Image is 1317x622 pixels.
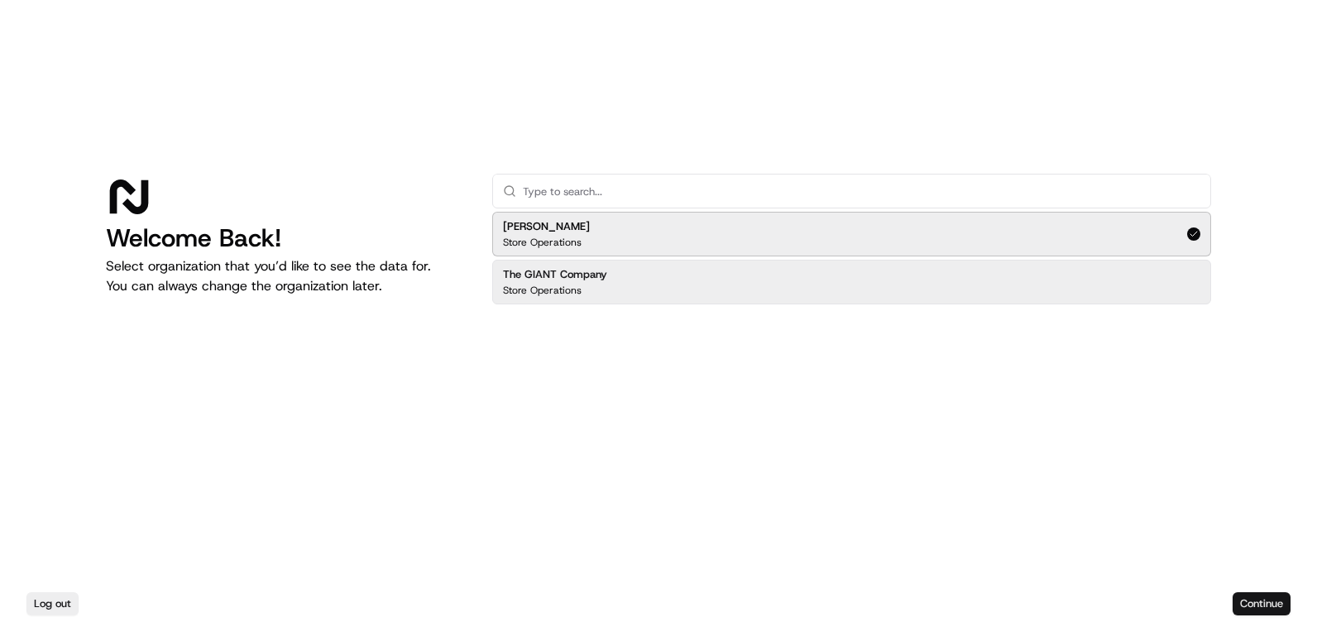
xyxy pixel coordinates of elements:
p: Select organization that you’d like to see the data for. You can always change the organization l... [106,256,466,296]
input: Type to search... [523,175,1200,208]
p: Store Operations [503,236,582,249]
h2: The GIANT Company [503,267,607,282]
button: Log out [26,592,79,615]
p: Store Operations [503,284,582,297]
div: Suggestions [492,208,1211,308]
button: Continue [1233,592,1291,615]
h1: Welcome Back! [106,223,466,253]
h2: [PERSON_NAME] [503,219,590,234]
